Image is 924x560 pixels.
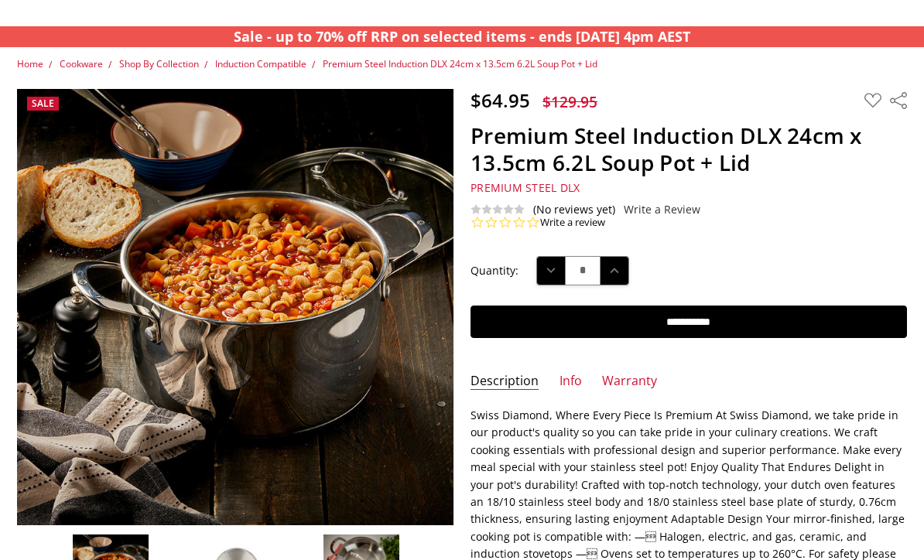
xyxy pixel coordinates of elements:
[32,97,54,110] span: Sale
[560,373,582,391] a: Info
[471,122,906,176] h1: Premium Steel Induction DLX 24cm x 13.5cm 6.2L Soup Pot + Lid
[471,180,580,195] span: Premium Steel DLX
[533,203,615,216] span: (No reviews yet)
[60,57,103,70] a: Cookware
[215,57,306,70] a: Induction Compatible
[542,91,597,112] span: $129.95
[234,27,690,46] strong: Sale - up to 70% off RRP on selected items - ends [DATE] 4pm AEST
[471,87,530,113] span: $64.95
[119,57,199,70] a: Shop By Collection
[323,57,597,70] a: Premium Steel Induction DLX 24cm x 13.5cm 6.2L Soup Pot + Lid
[624,203,700,216] a: Write a Review
[471,373,539,391] a: Description
[602,373,657,391] a: Warranty
[471,262,518,279] label: Quantity:
[540,216,605,230] a: Write a review
[17,57,43,70] a: Home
